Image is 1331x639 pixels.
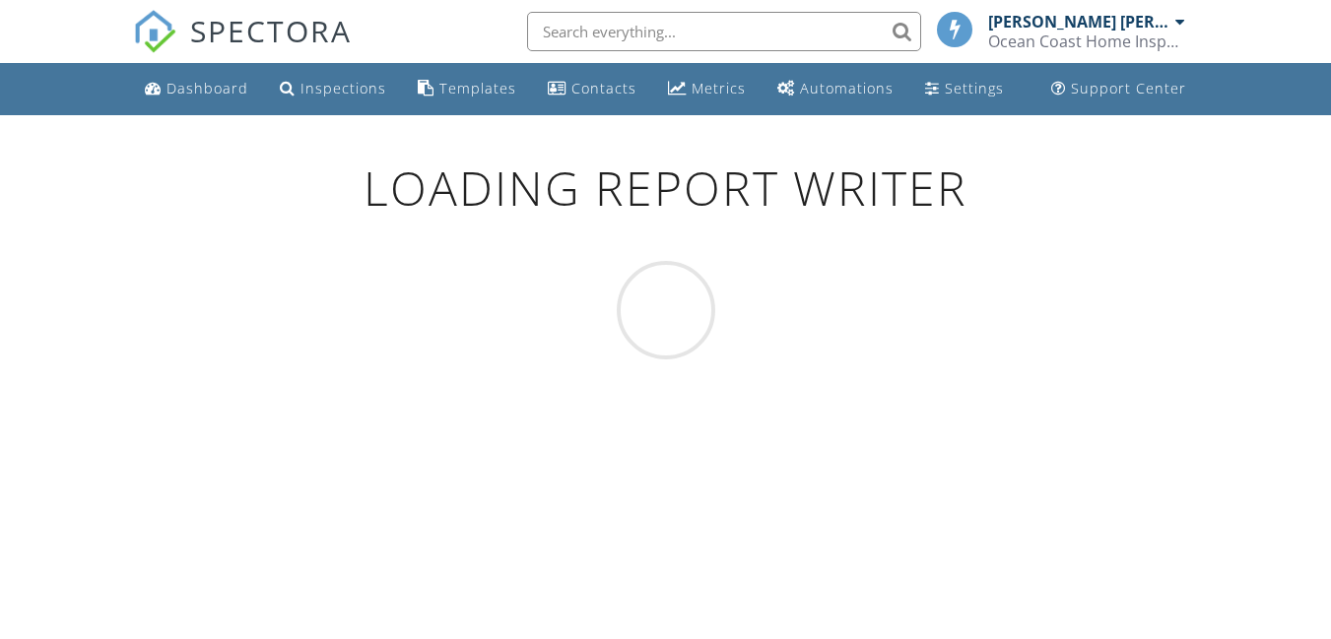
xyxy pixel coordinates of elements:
a: Settings [917,71,1012,107]
a: Inspections [272,71,394,107]
a: Templates [410,71,524,107]
span: SPECTORA [190,10,352,51]
a: Support Center [1043,71,1194,107]
a: Metrics [660,71,754,107]
div: Support Center [1071,79,1186,97]
a: Dashboard [137,71,256,107]
a: SPECTORA [133,27,352,68]
a: Contacts [540,71,644,107]
img: The Best Home Inspection Software - Spectora [133,10,176,53]
div: Metrics [692,79,746,97]
div: Contacts [571,79,636,97]
div: Ocean Coast Home Inspections [988,32,1185,51]
div: Templates [439,79,516,97]
div: Dashboard [166,79,248,97]
a: Automations (Basic) [769,71,901,107]
div: Inspections [300,79,386,97]
div: Automations [800,79,894,97]
div: [PERSON_NAME] [PERSON_NAME] [988,12,1170,32]
div: Settings [945,79,1004,97]
input: Search everything... [527,12,921,51]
